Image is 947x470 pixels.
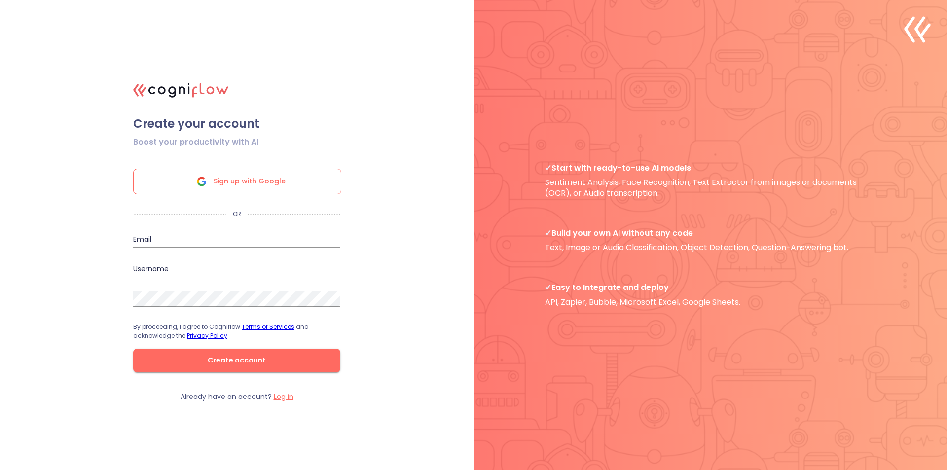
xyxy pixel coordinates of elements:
[545,282,551,293] b: ✓
[133,349,340,372] button: Create account
[133,169,341,194] div: Sign up with Google
[545,227,551,239] b: ✓
[133,116,340,131] span: Create your account
[214,169,286,194] span: Sign up with Google
[545,163,875,173] span: Start with ready-to-use AI models
[226,210,248,218] p: OR
[545,163,875,198] p: Sentiment Analysis, Face Recognition, Text Extractor from images or documents (OCR), or Audio tra...
[545,282,875,307] p: API, Zapier, Bubble, Microsoft Excel, Google Sheets.
[149,354,325,366] span: Create account
[545,162,551,174] b: ✓
[133,323,340,340] p: By proceeding, I agree to Cogniflow and acknowledge the
[545,228,875,253] p: Text, Image or Audio Classification, Object Detection, Question-Answering bot.
[133,136,258,148] span: Boost your productivity with AI
[181,392,293,401] p: Already have an account?
[545,282,875,292] span: Easy to Integrate and deploy
[545,228,875,238] span: Build your own AI without any code
[242,323,294,331] a: Terms of Services
[187,331,227,340] a: Privacy Policy
[274,392,293,401] label: Log in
